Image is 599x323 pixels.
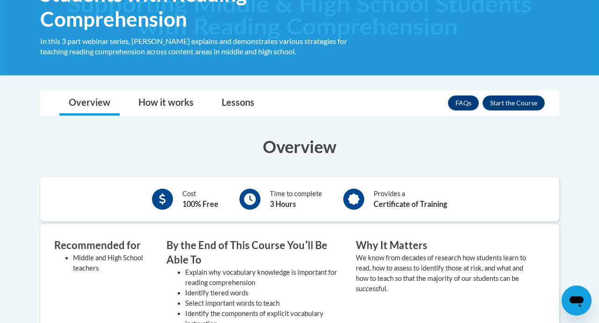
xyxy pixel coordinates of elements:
[270,189,322,210] div: Time to complete
[40,135,559,158] h3: Overview
[356,254,526,293] value: We know from decades of research how students learn to read, how to assess to identify those at r...
[73,253,152,273] li: Middle and High School teachers
[356,238,531,253] h3: Why It Matters
[212,91,264,116] a: Lessons
[54,238,152,253] h3: Recommended for
[185,288,342,298] li: Identify tiered words
[185,267,342,288] li: Explain why vocabulary knowledge is important for reading comprehension
[483,95,545,110] button: Enroll
[562,286,592,316] iframe: Button to launch messaging window
[40,36,363,57] div: In this 3 part webinar series, [PERSON_NAME] explains and demonstrates various strategies for tea...
[270,199,296,208] b: 3 Hours
[129,91,203,116] a: How it works
[374,199,447,208] b: Certificate of Training
[448,95,479,110] a: FAQs
[166,238,342,267] h3: By the End of This Course Youʹll Be Able To
[182,199,218,208] b: 100% Free
[182,189,218,210] div: Cost
[59,91,120,116] a: Overview
[185,298,342,308] li: Select important words to teach
[374,189,447,210] div: Provides a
